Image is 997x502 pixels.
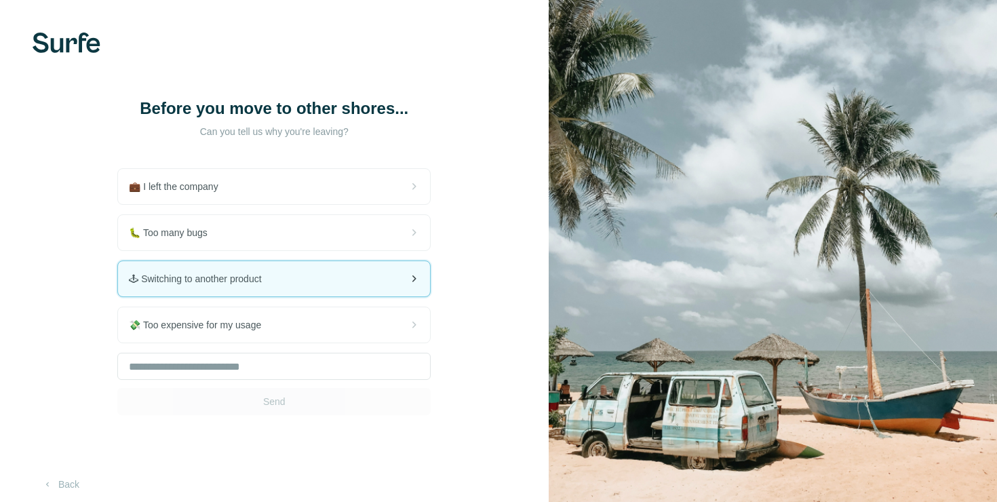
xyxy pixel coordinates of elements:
button: Back [33,472,89,497]
img: Surfe's logo [33,33,100,53]
span: 💼 I left the company [129,180,229,193]
h1: Before you move to other shores... [138,98,410,119]
span: 🐛 Too many bugs [129,226,218,239]
p: Can you tell us why you're leaving? [138,125,410,138]
span: 🕹 Switching to another product [129,272,272,286]
span: 💸 Too expensive for my usage [129,318,272,332]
